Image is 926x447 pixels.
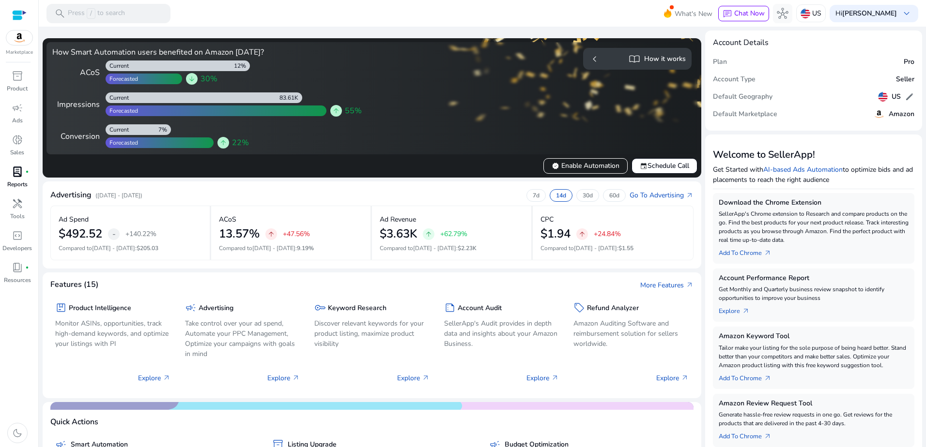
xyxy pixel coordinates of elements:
span: package [55,302,67,313]
span: campaign [12,102,23,114]
p: +24.84% [594,229,621,239]
a: Go To Advertisingarrow_outward [630,190,694,200]
span: campaign [185,302,197,313]
h5: Download the Chrome Extension [719,199,909,207]
div: Impressions [52,99,100,110]
span: [DATE] - [DATE] [252,244,295,252]
p: SellerApp's Chrome extension to Research and compare products on the go. Find the best products f... [719,209,909,244]
div: Current [106,62,129,70]
span: edit [905,92,914,102]
div: Forecasted [106,75,138,83]
span: verified [552,162,559,170]
p: Generate hassle-free review requests in one go. Get reviews for the products that are delivered i... [719,410,909,428]
span: hub [777,8,788,19]
span: 22% [232,137,249,149]
span: 55% [345,105,362,117]
span: arrow_outward [764,374,772,382]
h5: Pro [904,58,914,66]
button: eventSchedule Call [632,158,697,174]
h2: $3.63K [380,227,417,241]
p: Explore [526,373,559,383]
h5: US [892,93,901,101]
button: verifiedEnable Automation [543,158,628,174]
p: +140.22% [125,229,156,239]
span: arrow_upward [267,230,275,238]
p: Discover relevant keywords for your product listing, maximize product visibility [314,318,430,349]
div: Conversion [52,131,100,142]
p: Take control over your ad spend, Automate your PPC Management, Optimize your campaigns with goals... [185,318,300,359]
span: Schedule Call [640,161,689,171]
p: Resources [4,276,31,284]
p: Marketplace [6,49,33,56]
img: us.svg [801,9,810,18]
h5: Product Intelligence [69,304,131,313]
h2: $1.94 [540,227,571,241]
p: 7d [533,192,540,199]
p: Explore [656,373,689,383]
p: 30d [583,192,593,199]
h5: Account Type [713,75,756,84]
span: [DATE] - [DATE] [413,244,456,252]
span: arrow_outward [742,307,750,315]
span: fiber_manual_record [25,266,29,269]
span: [DATE] - [DATE] [92,244,135,252]
p: Hi [835,10,897,17]
a: Add To Chrome [719,370,779,383]
p: Explore [267,373,300,383]
p: Tools [10,212,25,221]
p: Ad Spend [59,214,89,224]
h5: Seller [896,75,914,84]
span: sell [573,302,585,313]
div: Current [106,94,129,102]
p: Compared to : [540,244,685,253]
a: Add To Chrome [719,244,779,258]
p: 14d [556,192,566,199]
p: Compared to : [380,244,524,253]
span: key [314,302,326,313]
p: Get Monthly and Quarterly business review snapshot to identify opportunities to improve your busi... [719,285,909,302]
span: $2.23K [458,244,477,252]
span: donut_small [12,134,23,146]
span: keyboard_arrow_down [901,8,912,19]
h5: Amazon [889,110,914,119]
span: / [87,8,95,19]
h4: Features (15) [50,280,98,289]
span: arrow_outward [681,374,689,382]
p: CPC [540,214,554,224]
p: Explore [138,373,170,383]
p: US [812,5,821,22]
span: arrow_outward [764,249,772,257]
h5: Account Audit [458,304,502,313]
h5: Plan [713,58,727,66]
h5: Default Geography [713,93,772,101]
p: Press to search [68,8,125,19]
div: 7% [158,126,171,134]
span: arrow_outward [764,432,772,440]
p: Explore [397,373,430,383]
span: arrow_upward [578,230,586,238]
a: Explorearrow_outward [719,302,757,316]
p: Tailor make your listing for the sole purpose of being heard better. Stand better than your compe... [719,343,909,370]
a: Add To Chrome [719,428,779,441]
span: $1.55 [618,244,633,252]
span: arrow_outward [292,374,300,382]
span: handyman [12,198,23,209]
h5: Amazon Review Request Tool [719,400,909,408]
p: +47.56% [283,229,310,239]
span: chevron_left [589,53,601,65]
span: 30% [201,73,217,85]
h2: 13.57% [219,227,260,241]
span: summarize [444,302,456,313]
img: us.svg [878,92,888,102]
h4: How Smart Automation users benefited on Amazon [DATE]? [52,48,368,57]
div: ACoS [52,67,100,78]
p: ACoS [219,214,236,224]
span: chat [723,9,732,19]
span: inventory_2 [12,70,23,82]
div: Forecasted [106,107,138,115]
p: Get Started with to optimize bids and ad placements to reach the right audience [713,164,914,185]
span: code_blocks [12,230,23,241]
div: 83.61K [279,94,302,102]
span: import_contacts [629,53,640,65]
span: lab_profile [12,166,23,178]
